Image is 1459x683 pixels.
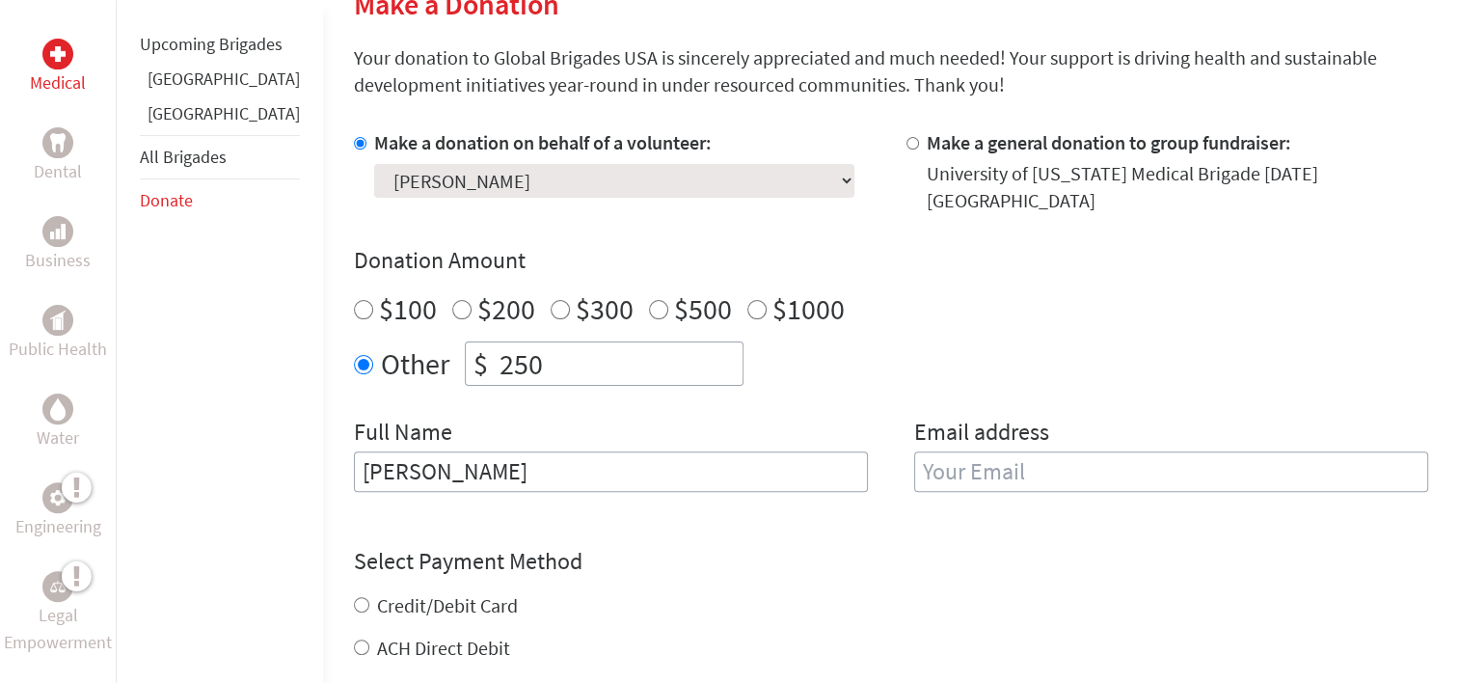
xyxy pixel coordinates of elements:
[30,69,86,96] p: Medical
[50,46,66,62] img: Medical
[914,451,1428,492] input: Your Email
[674,290,732,327] label: $500
[772,290,845,327] label: $1000
[42,127,73,158] div: Dental
[50,581,66,592] img: Legal Empowerment
[42,39,73,69] div: Medical
[140,135,300,179] li: All Brigades
[140,66,300,100] li: Greece
[15,482,101,540] a: EngineeringEngineering
[50,397,66,420] img: Water
[15,513,101,540] p: Engineering
[354,451,868,492] input: Enter Full Name
[354,44,1428,98] p: Your donation to Global Brigades USA is sincerely appreciated and much needed! Your support is dr...
[140,33,283,55] a: Upcoming Brigades
[34,158,82,185] p: Dental
[50,311,66,330] img: Public Health
[148,68,300,90] a: [GEOGRAPHIC_DATA]
[927,160,1428,214] div: University of [US_STATE] Medical Brigade [DATE] [GEOGRAPHIC_DATA]
[37,394,79,451] a: WaterWater
[50,133,66,151] img: Dental
[42,305,73,336] div: Public Health
[4,571,112,656] a: Legal EmpowermentLegal Empowerment
[42,571,73,602] div: Legal Empowerment
[50,490,66,505] img: Engineering
[140,179,300,222] li: Donate
[466,342,496,385] div: $
[914,417,1049,451] label: Email address
[25,216,91,274] a: BusinessBusiness
[140,146,227,168] a: All Brigades
[379,290,437,327] label: $100
[42,216,73,247] div: Business
[576,290,634,327] label: $300
[30,39,86,96] a: MedicalMedical
[377,636,510,660] label: ACH Direct Debit
[927,130,1291,154] label: Make a general donation to group fundraiser:
[140,23,300,66] li: Upcoming Brigades
[25,247,91,274] p: Business
[354,417,452,451] label: Full Name
[42,394,73,424] div: Water
[9,305,107,363] a: Public HealthPublic Health
[354,546,1428,577] h4: Select Payment Method
[381,341,449,386] label: Other
[37,424,79,451] p: Water
[374,130,712,154] label: Make a donation on behalf of a volunteer:
[34,127,82,185] a: DentalDental
[140,100,300,135] li: Honduras
[377,593,518,617] label: Credit/Debit Card
[4,602,112,656] p: Legal Empowerment
[140,189,193,211] a: Donate
[148,102,300,124] a: [GEOGRAPHIC_DATA]
[477,290,535,327] label: $200
[42,482,73,513] div: Engineering
[9,336,107,363] p: Public Health
[354,245,1428,276] h4: Donation Amount
[496,342,743,385] input: Enter Amount
[50,224,66,239] img: Business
